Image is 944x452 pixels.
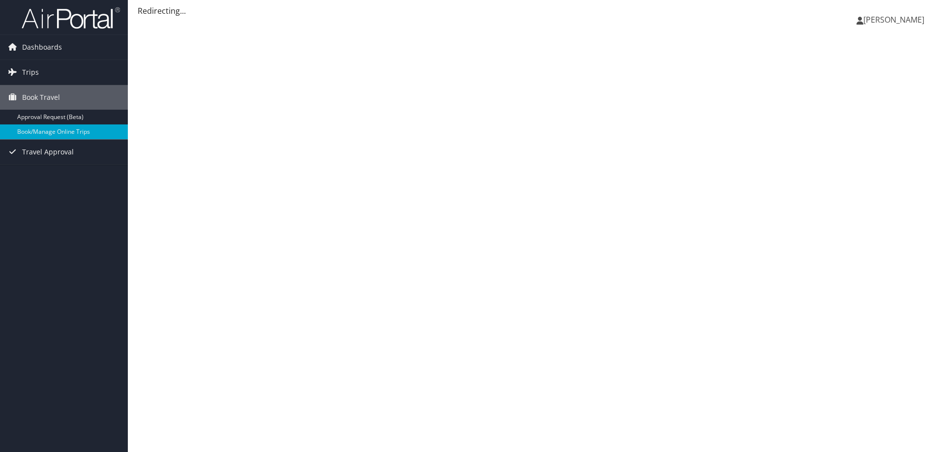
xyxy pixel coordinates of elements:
[22,140,74,164] span: Travel Approval
[22,85,60,110] span: Book Travel
[863,14,924,25] span: [PERSON_NAME]
[22,60,39,85] span: Trips
[856,5,934,34] a: [PERSON_NAME]
[22,35,62,60] span: Dashboards
[22,6,120,30] img: airportal-logo.png
[138,5,934,17] div: Redirecting...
